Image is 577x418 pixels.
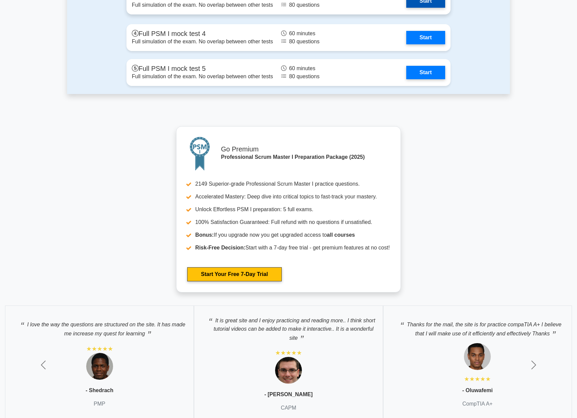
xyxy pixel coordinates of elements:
[86,345,113,353] div: ★★★★★
[275,349,302,357] div: ★★★★★
[264,390,313,399] p: - [PERSON_NAME]
[390,317,565,338] p: Thanks for the mail, the site is for practice compaTIA A+ I believe that I will make use of it ef...
[94,400,105,408] p: PMP
[12,317,187,338] p: I love the way the questions are structured on the site. It has made me increase my quest for lea...
[406,31,445,44] a: Start
[464,375,491,383] div: ★★★★★
[201,313,376,342] p: It is great site and I enjoy practicing and reading more.. I think short tutorial videos can be a...
[464,343,491,370] img: Testimonial 1
[462,386,493,394] p: - Oluwafemi
[86,353,113,380] img: Testimonial 1
[86,386,113,394] p: - Shedrach
[275,357,302,384] img: Testimonial 1
[462,400,492,408] p: CompTIA A+
[187,267,281,281] a: Start Your Free 7-Day Trial
[406,66,445,79] a: Start
[281,404,296,412] p: CAPM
